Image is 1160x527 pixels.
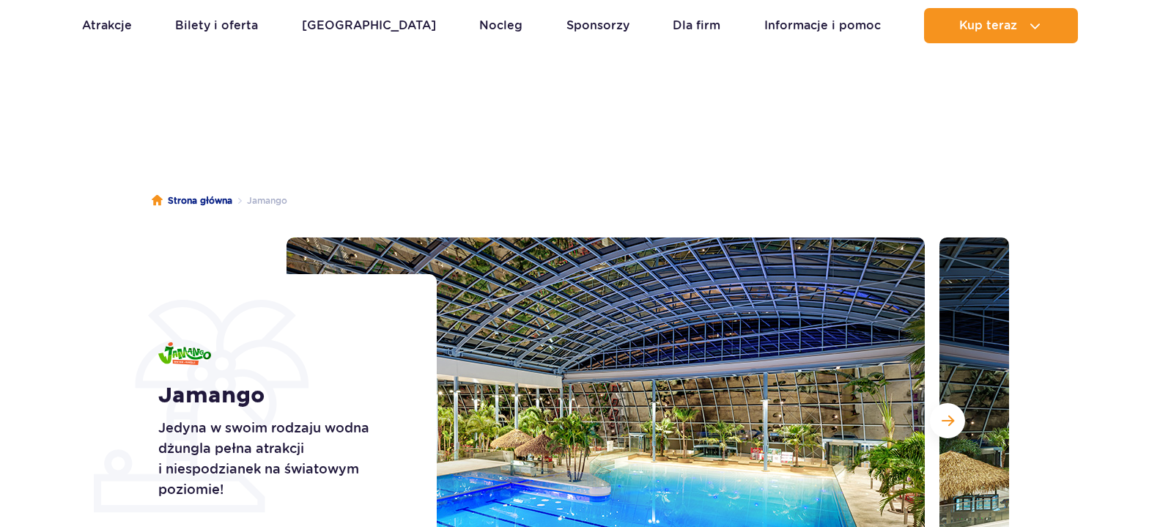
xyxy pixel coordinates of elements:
[479,8,522,43] a: Nocleg
[566,8,629,43] a: Sponsorzy
[175,8,258,43] a: Bilety i oferta
[673,8,720,43] a: Dla firm
[152,194,232,208] a: Strona główna
[302,8,436,43] a: [GEOGRAPHIC_DATA]
[959,19,1017,32] span: Kup teraz
[232,194,287,208] li: Jamango
[158,342,211,365] img: Jamango
[158,418,404,500] p: Jedyna w swoim rodzaju wodna dżungla pełna atrakcji i niespodzianek na światowym poziomie!
[764,8,881,43] a: Informacje i pomoc
[924,8,1078,43] button: Kup teraz
[930,403,965,438] button: Następny slajd
[158,383,404,409] h1: Jamango
[82,8,132,43] a: Atrakcje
